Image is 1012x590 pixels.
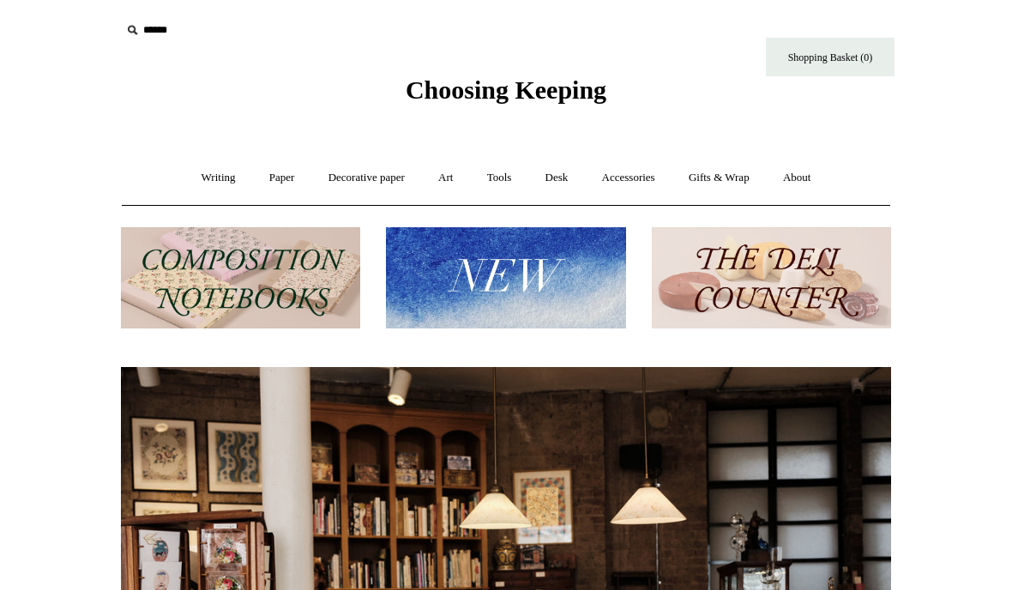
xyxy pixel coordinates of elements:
[313,155,420,201] a: Decorative paper
[768,155,827,201] a: About
[406,75,606,104] span: Choosing Keeping
[121,227,360,329] img: 202302 Composition ledgers.jpg__PID:69722ee6-fa44-49dd-a067-31375e5d54ec
[472,155,527,201] a: Tools
[766,38,895,76] a: Shopping Basket (0)
[530,155,584,201] a: Desk
[587,155,671,201] a: Accessories
[386,227,625,329] img: New.jpg__PID:f73bdf93-380a-4a35-bcfe-7823039498e1
[423,155,468,201] a: Art
[406,89,606,101] a: Choosing Keeping
[652,227,891,329] img: The Deli Counter
[254,155,310,201] a: Paper
[186,155,251,201] a: Writing
[673,155,765,201] a: Gifts & Wrap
